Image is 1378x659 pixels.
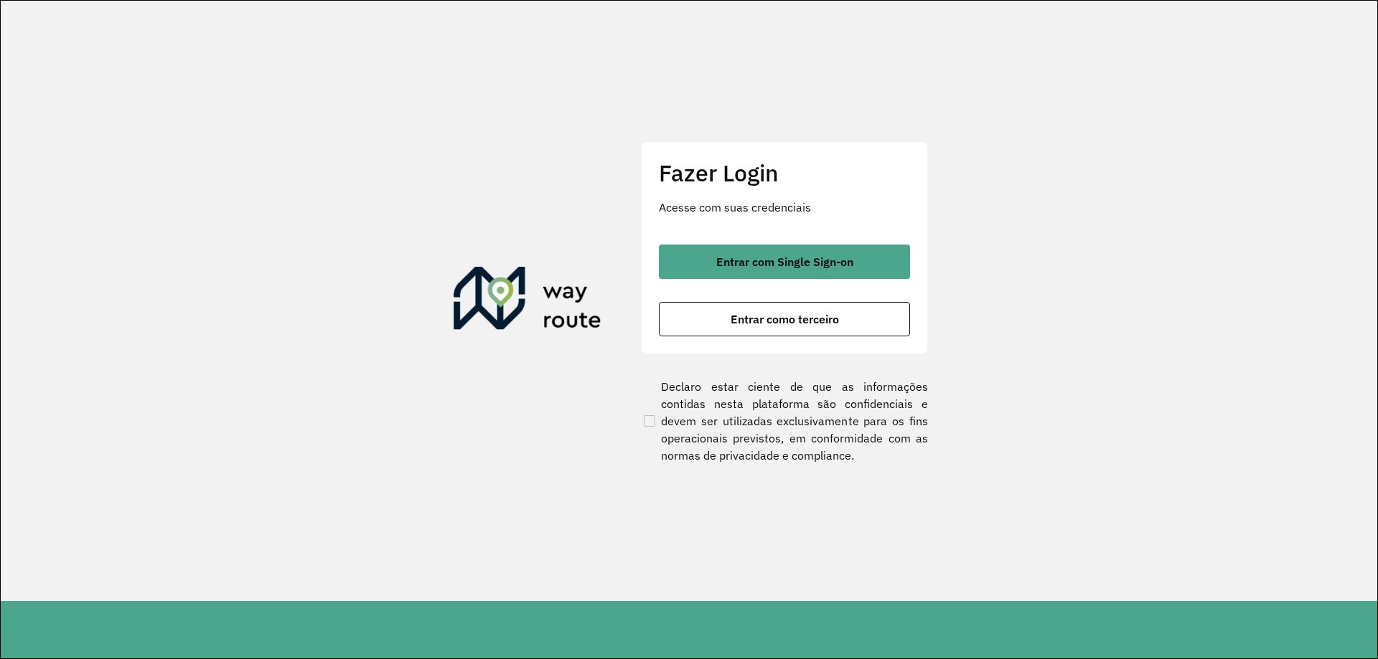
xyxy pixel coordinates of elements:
span: Entrar como terceiro [731,313,839,325]
p: Acesse com suas credenciais [659,199,910,216]
h2: Fazer Login [659,159,910,186]
span: Entrar com Single Sign-on [716,256,853,267]
img: Roteirizador AmbevTech [454,267,601,336]
label: Declaro estar ciente de que as informações contidas nesta plataforma são confidenciais e devem se... [641,378,928,464]
button: button [659,302,910,336]
button: button [659,245,910,279]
